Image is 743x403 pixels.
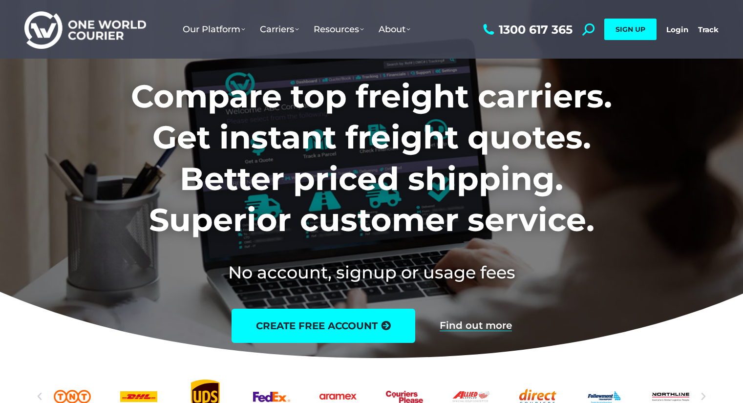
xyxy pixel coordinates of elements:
span: About [379,24,410,35]
a: Resources [306,14,371,44]
a: Carriers [253,14,306,44]
h1: Compare top freight carriers. Get instant freight quotes. Better priced shipping. Superior custom... [66,76,677,241]
a: 1300 617 365 [481,23,573,36]
a: Login [666,25,688,34]
span: Carriers [260,24,299,35]
a: Find out more [440,320,512,331]
span: Resources [314,24,364,35]
a: Our Platform [175,14,253,44]
a: create free account [232,309,415,343]
a: Track [698,25,719,34]
a: SIGN UP [604,19,657,40]
a: About [371,14,418,44]
h2: No account, signup or usage fees [66,260,677,284]
span: SIGN UP [616,25,645,34]
img: One World Courier [24,10,146,49]
span: Our Platform [183,24,245,35]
